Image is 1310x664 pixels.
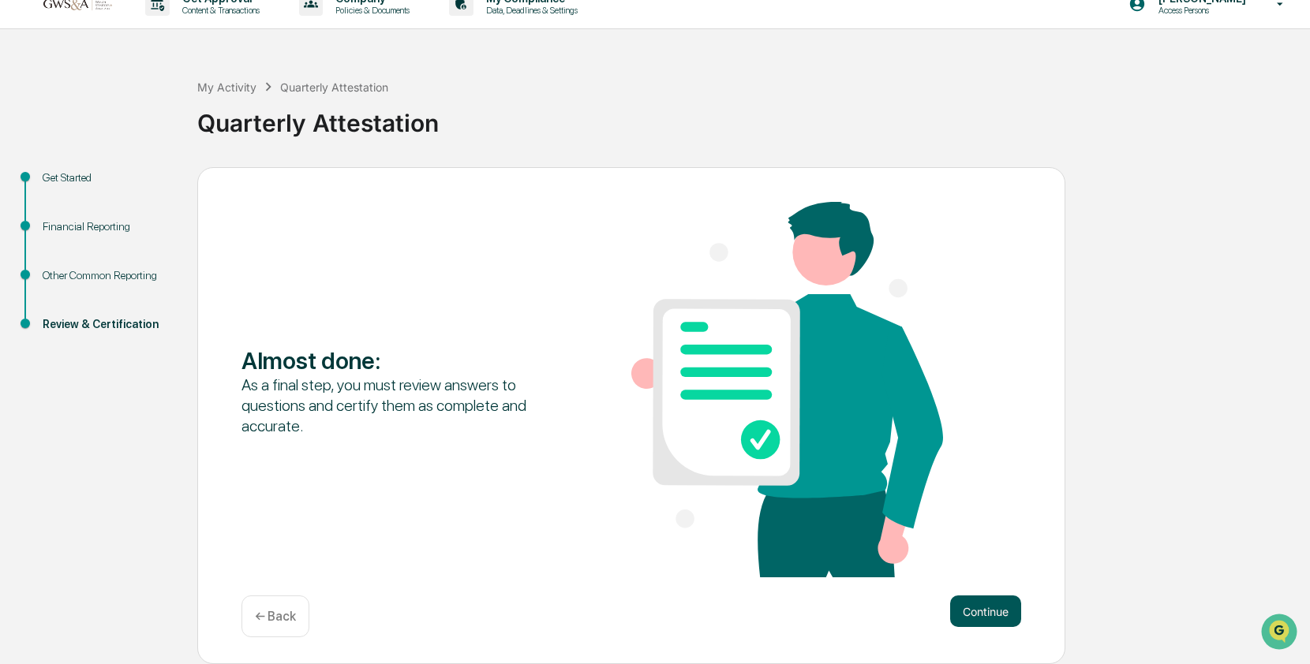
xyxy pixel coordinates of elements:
button: Continue [950,595,1021,627]
a: 🗄️Attestations [108,192,202,221]
div: Quarterly Attestation [197,96,1302,137]
div: My Activity [197,80,256,94]
p: Content & Transactions [170,5,268,16]
div: Almost done : [241,346,553,375]
a: 🖐️Preclearance [9,192,108,221]
div: 🖐️ [16,200,28,213]
span: Data Lookup [32,229,99,244]
div: 🗄️ [114,200,127,213]
iframe: Open customer support [1259,612,1302,655]
span: Preclearance [32,199,102,214]
span: Pylon [157,267,191,279]
p: Policies & Documents [323,5,417,16]
button: Start new chat [268,125,287,144]
div: 🔎 [16,230,28,243]
a: Powered byPylon [111,267,191,279]
div: Other Common Reporting [43,267,172,284]
span: Attestations [130,199,196,214]
a: 🔎Data Lookup [9,222,106,251]
div: Quarterly Attestation [280,80,388,94]
div: Financial Reporting [43,218,172,235]
div: As a final step, you must review answers to questions and certify them as complete and accurate. [241,375,553,436]
p: ← Back [255,609,296,624]
div: Get Started [43,170,172,186]
p: How can we help? [16,33,287,58]
p: Access Persons [1146,5,1254,16]
img: Almost done [631,202,943,577]
div: Start new chat [54,121,259,136]
div: We're available if you need us! [54,136,200,149]
p: Data, Deadlines & Settings [473,5,586,16]
img: 1746055101610-c473b297-6a78-478c-a979-82029cc54cd1 [16,121,44,149]
div: Review & Certification [43,316,172,333]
